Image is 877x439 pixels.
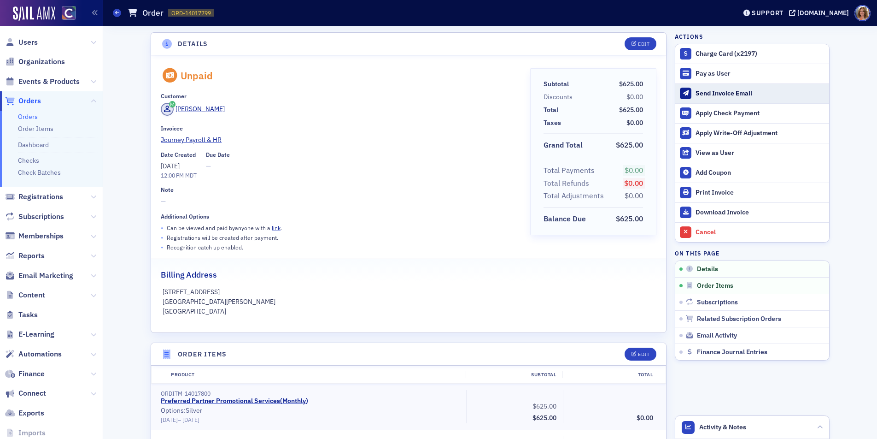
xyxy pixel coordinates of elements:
[18,96,41,106] span: Orders
[18,388,46,398] span: Connect
[696,169,824,177] div: Add Coupon
[182,416,199,423] span: [DATE]
[696,129,824,137] div: Apply Write-Off Adjustment
[161,125,183,132] div: Invoicee
[5,57,65,67] a: Organizations
[206,151,230,158] div: Due Date
[697,315,781,323] span: Related Subscription Orders
[544,178,589,189] div: Total Refunds
[5,329,54,339] a: E-Learning
[675,44,829,64] button: Charge Card (x2197)
[5,231,64,241] a: Memberships
[55,6,76,22] a: View Homepage
[161,172,184,179] time: 12:00 PM
[142,7,164,18] h1: Order
[616,140,643,149] span: $625.00
[696,70,824,78] div: Pay as User
[18,310,38,320] span: Tasks
[18,231,64,241] span: Memberships
[544,214,589,225] span: Balance Due
[675,103,829,123] button: Apply Check Payment
[675,249,830,257] h4: On this page
[544,118,561,128] div: Taxes
[5,192,63,202] a: Registrations
[625,191,643,200] span: $0.00
[18,57,65,67] span: Organizations
[626,93,643,101] span: $0.00
[697,265,718,273] span: Details
[466,371,562,379] div: Subtotal
[171,9,211,17] span: ORD-14017799
[175,104,225,114] div: [PERSON_NAME]
[18,168,61,177] a: Check Batches
[18,290,45,300] span: Content
[696,228,824,237] div: Cancel
[62,6,76,20] img: SailAMX
[5,37,38,47] a: Users
[18,113,38,121] a: Orders
[797,9,849,17] div: [DOMAIN_NAME]
[699,422,746,432] span: Activity & Notes
[161,186,174,193] div: Note
[625,166,643,175] span: $0.00
[675,83,829,103] button: Send Invoice Email
[18,37,38,47] span: Users
[696,208,824,217] div: Download Invoice
[544,140,583,151] div: Grand Total
[789,10,852,16] button: [DOMAIN_NAME]
[178,350,227,359] h4: Order Items
[161,93,187,100] div: Customer
[544,79,569,89] div: Subtotal
[18,212,64,222] span: Subscriptions
[544,92,576,102] span: Discounts
[18,77,80,87] span: Events & Products
[161,151,196,158] div: Date Created
[544,105,558,115] div: Total
[18,408,44,418] span: Exports
[18,349,62,359] span: Automations
[181,70,213,82] div: Unpaid
[161,416,460,423] div: –
[696,50,824,58] div: Charge Card (x2197)
[532,402,556,410] span: $625.00
[164,371,466,379] div: Product
[697,298,738,307] span: Subscriptions
[161,416,178,423] span: [DATE]
[206,161,230,171] span: —
[696,189,824,197] div: Print Invoice
[697,332,737,340] span: Email Activity
[161,213,209,220] div: Additional Options
[637,414,653,422] span: $0.00
[161,397,308,405] a: Preferred Partner Promotional Services(Monthly)
[18,428,46,438] span: Imports
[161,223,164,233] span: •
[675,222,829,242] button: Cancel
[5,428,46,438] a: Imports
[5,271,73,281] a: Email Marketing
[167,224,282,232] p: Can be viewed and paid by anyone with a .
[18,141,49,149] a: Dashboard
[562,371,659,379] div: Total
[18,251,45,261] span: Reports
[272,224,281,231] a: link
[163,287,655,297] p: [STREET_ADDRESS]
[163,297,655,307] p: [GEOGRAPHIC_DATA][PERSON_NAME]
[544,214,586,225] div: Balance Due
[544,79,572,89] span: Subtotal
[18,192,63,202] span: Registrations
[544,105,561,115] span: Total
[13,6,55,21] img: SailAMX
[5,369,45,379] a: Finance
[675,143,829,163] button: View as User
[18,271,73,281] span: Email Marketing
[167,243,243,251] p: Recognition catch up enabled.
[163,307,655,316] p: [GEOGRAPHIC_DATA]
[625,37,656,50] button: Edit
[18,369,45,379] span: Finance
[5,96,41,106] a: Orders
[675,183,829,202] a: Print Invoice
[161,162,180,170] span: [DATE]
[675,202,829,222] a: Download Invoice
[5,251,45,261] a: Reports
